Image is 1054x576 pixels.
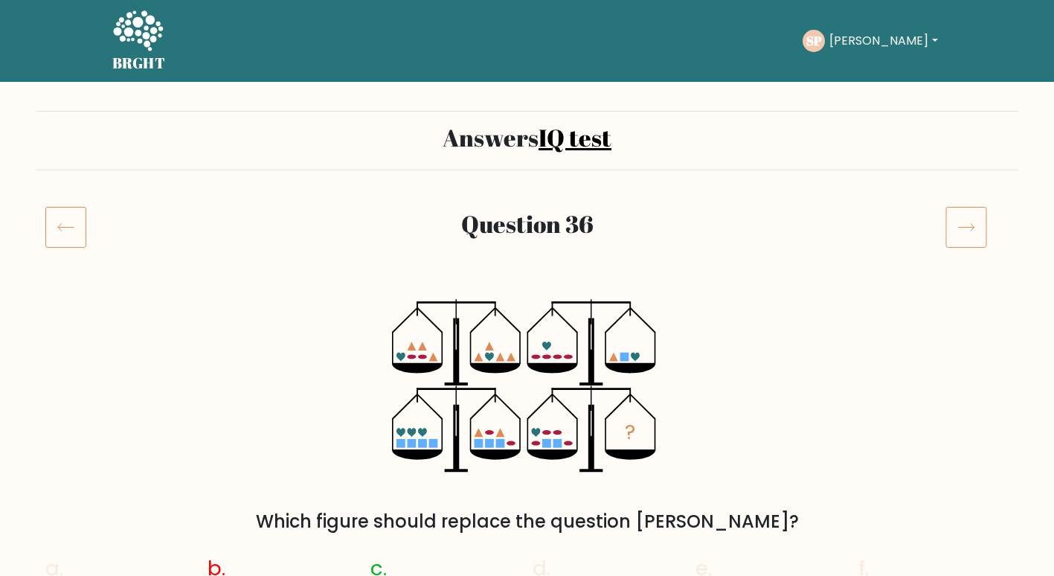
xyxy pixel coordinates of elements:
[625,417,635,447] tspan: ?
[112,54,166,72] h5: BRGHT
[112,6,166,76] a: BRGHT
[806,32,822,49] text: SP
[54,508,1000,535] div: Which figure should replace the question [PERSON_NAME]?
[127,210,928,238] h2: Question 36
[825,31,942,51] button: [PERSON_NAME]
[539,121,611,153] a: IQ test
[45,124,1009,152] h2: Answers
